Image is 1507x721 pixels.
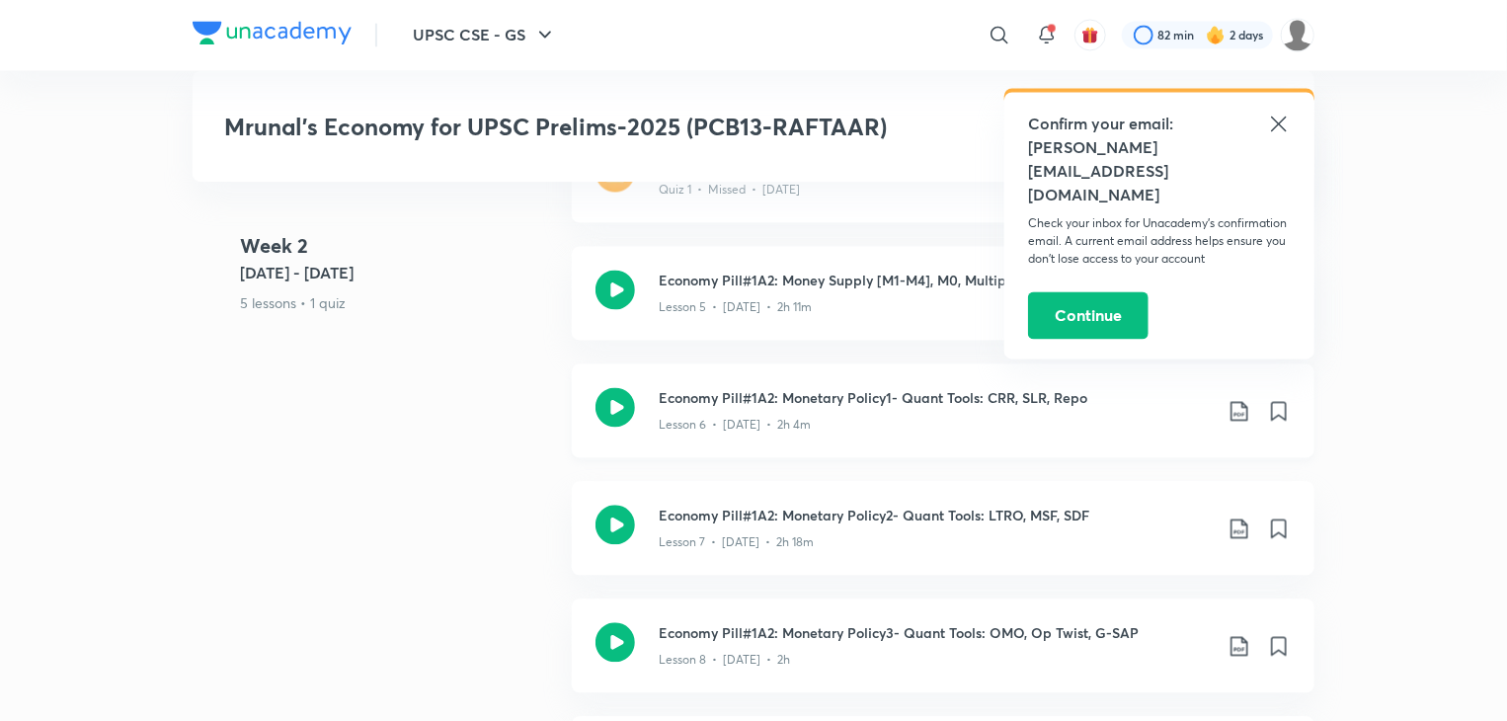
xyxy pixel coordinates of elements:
a: quizMrunal's Weekly MockTest Pillar_1A1 Digital PaymentQuiz 1 • Missed • [DATE] [572,129,1314,247]
p: Lesson 6 • [DATE] • 2h 4m [659,417,811,435]
button: UPSC CSE - GS [401,16,569,55]
a: Company Logo [193,22,352,50]
h3: Economy Pill#1A2: Monetary Policy3- Quant Tools: OMO, Op Twist, G-SAP [659,623,1212,644]
p: 5 lessons • 1 quiz [240,293,556,314]
img: avatar [1081,27,1099,44]
a: Economy Pill#1A2: Monetary Policy1- Quant Tools: CRR, SLR, RepoLesson 6 • [DATE] • 2h 4m [572,364,1314,482]
p: Lesson 7 • [DATE] • 2h 18m [659,534,814,552]
img: Dharvi Panchal [1281,19,1314,52]
img: streak [1206,26,1226,45]
h5: [DATE] - [DATE] [240,262,556,285]
h3: Mrunal’s Economy for UPSC Prelims-2025 (PCB13-RAFTAAR) [224,113,997,141]
img: Company Logo [193,22,352,45]
h3: Economy Pill#1A2: Monetary Policy1- Quant Tools: CRR, SLR, Repo [659,388,1212,409]
h4: Week 2 [240,232,556,262]
p: Check your inbox for Unacademy’s confirmation email. A current email address helps ensure you don... [1028,215,1291,269]
a: Economy Pill#1A2: Money Supply [M1-M4], M0, MultiplierLesson 5 • [DATE] • 2h 11m [572,247,1314,364]
h5: Confirm your email: [1028,113,1291,136]
button: Continue [1028,292,1149,340]
h3: Economy Pill#1A2: Monetary Policy2- Quant Tools: LTRO, MSF, SDF [659,506,1212,526]
a: Economy Pill#1A2: Monetary Policy3- Quant Tools: OMO, Op Twist, G-SAPLesson 8 • [DATE] • 2h [572,600,1314,717]
p: Lesson 5 • [DATE] • 2h 11m [659,299,812,317]
p: Lesson 8 • [DATE] • 2h [659,652,790,670]
h5: [PERSON_NAME][EMAIL_ADDRESS][DOMAIN_NAME] [1028,136,1291,207]
a: Economy Pill#1A2: Monetary Policy2- Quant Tools: LTRO, MSF, SDFLesson 7 • [DATE] • 2h 18m [572,482,1314,600]
h3: Economy Pill#1A2: Money Supply [M1-M4], M0, Multiplier [659,271,1212,291]
p: Quiz 1 • Missed • [DATE] [659,182,800,200]
button: avatar [1074,20,1106,51]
